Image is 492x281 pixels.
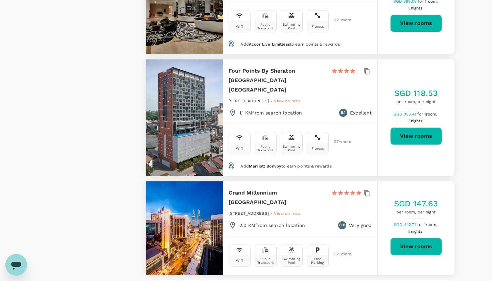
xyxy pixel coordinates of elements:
span: 1 [424,222,438,227]
span: 3 [408,229,423,234]
span: Add to earn points & rewards [240,164,331,169]
div: Wifi [236,147,243,150]
div: Free Parking [308,257,327,264]
div: Public Transport [256,145,275,152]
h5: SGD 147.63 [394,198,438,209]
h6: Grand Millennium [GEOGRAPHIC_DATA] [229,188,326,207]
button: View rooms [390,127,442,145]
p: 1.1 KM from search location [239,109,302,116]
a: View on map [274,210,300,216]
div: Swimming Pool [282,23,301,30]
span: per room, per night [394,99,438,105]
span: room, [426,112,438,117]
div: Swimming Pool [282,257,301,264]
span: 3 [408,119,423,123]
a: View on map [274,98,300,103]
span: nights [411,229,423,234]
span: 9.1 [341,109,346,116]
span: 22 + more [334,18,344,22]
span: View on map [274,99,300,103]
div: Wifi [236,25,243,28]
h5: SGD 118.53 [394,88,438,99]
span: SGD 442.71 [394,222,417,227]
div: Swimming Pool [282,145,301,152]
iframe: Button to launch messaging window [5,254,27,276]
span: 8.8 [339,222,345,229]
div: Wifi [236,259,243,262]
span: Add to earn points & rewards [240,42,340,47]
p: 2.0 KM from search location [239,222,305,229]
p: Very good [349,222,372,229]
span: 27 + more [334,139,344,144]
span: - [271,211,274,216]
div: Fitness [311,147,324,150]
span: 32 + more [334,252,344,256]
span: nights [411,6,423,10]
span: - [271,99,274,103]
span: per room, per night [394,209,438,216]
span: Accor Live Limitless [249,42,290,47]
p: Excellent [350,109,372,116]
button: View rooms [390,238,442,255]
div: Public Transport [256,257,275,264]
span: room, [426,222,437,227]
span: 1 [424,112,439,117]
span: nights [411,119,423,123]
span: for [417,222,424,227]
span: for [417,112,424,117]
span: Marriott Bonvoy [249,164,281,169]
span: SGD 355.41 [394,112,418,117]
span: [STREET_ADDRESS] [229,99,269,103]
div: Public Transport [256,23,275,30]
button: View rooms [390,15,442,32]
span: 3 [408,6,423,10]
h6: Four Points By Sheraton [GEOGRAPHIC_DATA] [GEOGRAPHIC_DATA] [229,66,326,95]
span: [STREET_ADDRESS] [229,211,269,216]
div: Fitness [311,25,324,28]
